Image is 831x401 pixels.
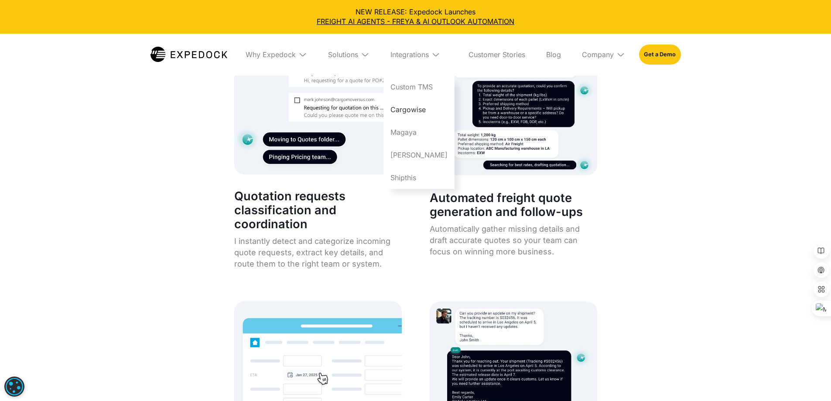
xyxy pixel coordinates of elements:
[234,189,402,231] h2: Quotation requests classification and coordination
[383,75,455,98] a: Custom TMS
[234,236,402,270] p: I instantly detect and categorize incoming quote requests, extract key details, and route them to...
[7,17,824,26] a: FREIGHT AI AGENTS - FREYA & AI OUTLOOK AUTOMATION
[383,34,455,75] div: Integrations
[383,144,455,166] a: [PERSON_NAME]
[328,50,358,59] div: Solutions
[639,45,681,65] a: Get a Demo
[430,223,597,257] p: Automatically gather missing details and draft accurate quotes so your team can focus on winning ...
[321,34,376,75] div: Solutions
[239,34,314,75] div: Why Expedock
[383,98,455,121] a: Cargowise
[383,75,455,189] nav: Integrations
[383,166,455,189] a: Shipthis
[7,7,824,27] div: NEW RELEASE: Expedock Launches
[462,34,532,75] a: Customer Stories
[430,191,597,219] h2: Automated freight quote generation and follow-ups
[383,121,455,144] a: Magaya
[390,50,429,59] div: Integrations
[686,307,831,401] iframe: Chat Widget
[246,50,296,59] div: Why Expedock
[539,34,568,75] a: Blog
[575,34,632,75] div: Company
[582,50,614,59] div: Company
